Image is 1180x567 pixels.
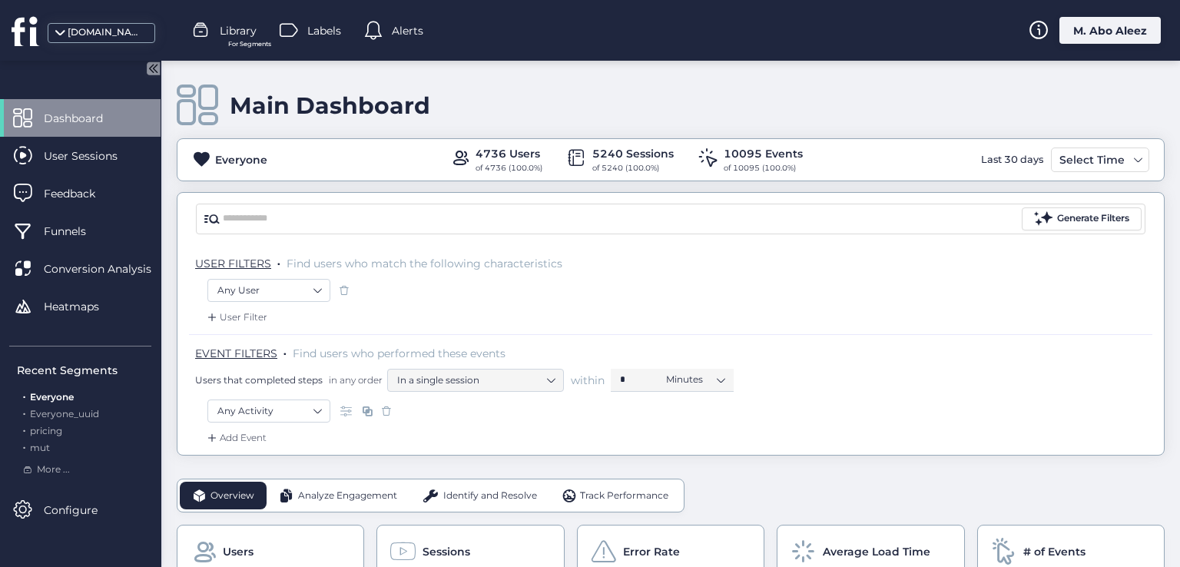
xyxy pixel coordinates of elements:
[204,310,267,325] div: User Filter
[571,373,605,388] span: within
[298,489,397,503] span: Analyze Engagement
[724,145,803,162] div: 10095 Events
[23,439,25,453] span: .
[30,391,74,403] span: Everyone
[1022,207,1142,230] button: Generate Filters
[217,400,320,423] nz-select-item: Any Activity
[30,442,50,453] span: mut
[293,346,505,360] span: Find users who performed these events
[37,463,70,477] span: More ...
[1059,17,1161,44] div: M. Abo Aleez
[210,489,254,503] span: Overview
[423,543,470,560] span: Sessions
[1023,543,1086,560] span: # of Events
[476,145,542,162] div: 4736 Users
[443,489,537,503] span: Identify and Resolve
[220,22,257,39] span: Library
[195,257,271,270] span: USER FILTERS
[44,298,122,315] span: Heatmaps
[623,543,680,560] span: Error Rate
[217,279,320,302] nz-select-item: Any User
[666,368,724,391] nz-select-item: Minutes
[326,373,383,386] span: in any order
[30,425,62,436] span: pricing
[392,22,423,39] span: Alerts
[823,543,930,560] span: Average Load Time
[277,254,280,269] span: .
[592,145,674,162] div: 5240 Sessions
[44,185,118,202] span: Feedback
[195,373,323,386] span: Users that completed steps
[397,369,554,392] nz-select-item: In a single session
[307,22,341,39] span: Labels
[580,489,668,503] span: Track Performance
[230,91,430,120] div: Main Dashboard
[195,346,277,360] span: EVENT FILTERS
[44,223,109,240] span: Funnels
[476,162,542,174] div: of 4736 (100.0%)
[17,362,151,379] div: Recent Segments
[228,39,271,49] span: For Segments
[592,162,674,174] div: of 5240 (100.0%)
[44,502,121,519] span: Configure
[1056,151,1129,169] div: Select Time
[287,257,562,270] span: Find users who match the following characteristics
[44,148,141,164] span: User Sessions
[23,388,25,403] span: .
[204,430,267,446] div: Add Event
[23,405,25,419] span: .
[724,162,803,174] div: of 10095 (100.0%)
[30,408,99,419] span: Everyone_uuid
[44,110,126,127] span: Dashboard
[68,25,144,40] div: [DOMAIN_NAME]
[215,151,267,168] div: Everyone
[977,148,1047,172] div: Last 30 days
[44,260,174,277] span: Conversion Analysis
[1057,211,1129,226] div: Generate Filters
[283,343,287,359] span: .
[23,422,25,436] span: .
[223,543,254,560] span: Users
